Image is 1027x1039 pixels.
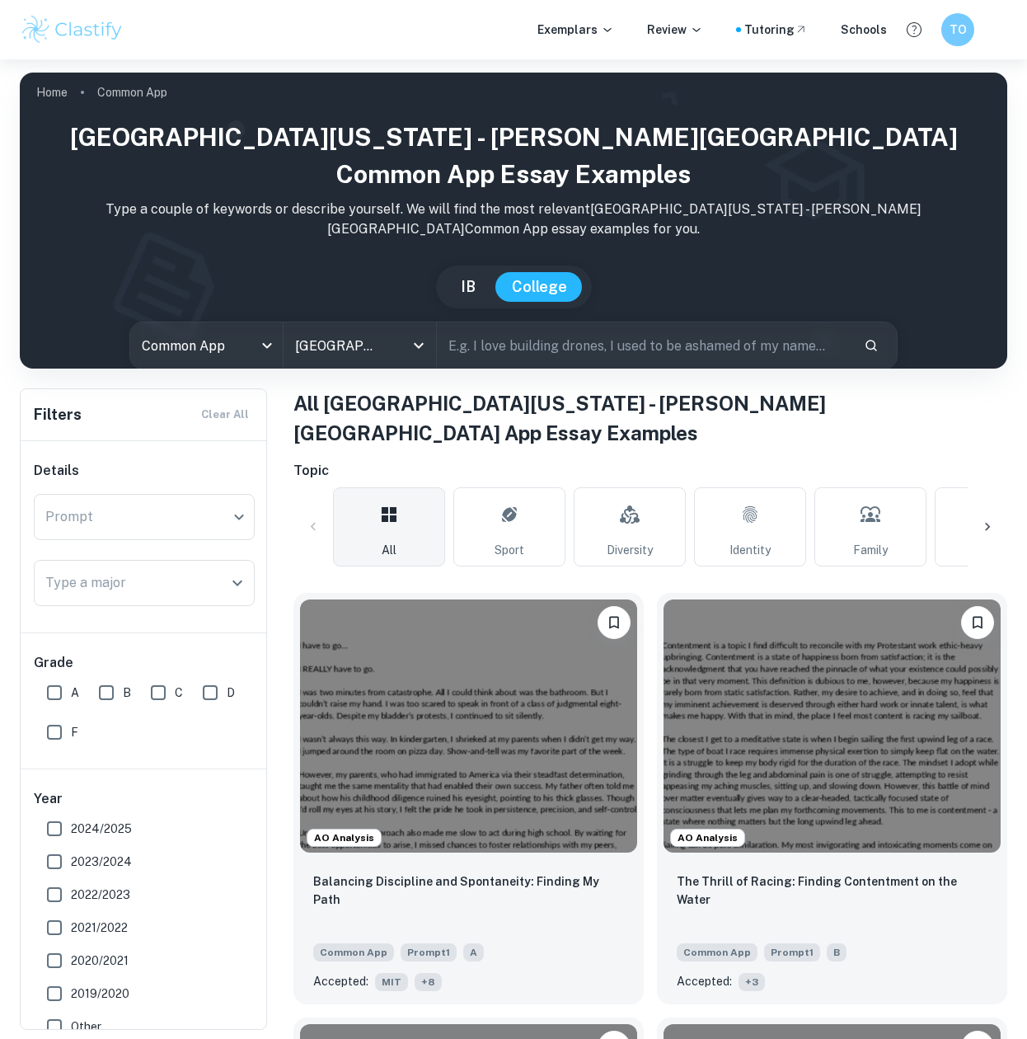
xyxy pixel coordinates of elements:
span: Prompt 1 [764,943,820,961]
img: undefined Common App example thumbnail: The Thrill of Racing: Finding Contentmen [664,599,1001,853]
span: 2022/2023 [71,886,130,904]
span: 2024/2025 [71,820,132,838]
span: AO Analysis [671,830,744,845]
span: Other [71,1018,101,1036]
span: Prompt 1 [401,943,457,961]
button: IB [444,272,492,302]
p: Balancing Discipline and Spontaneity: Finding My Path [313,872,624,909]
span: A [463,943,484,961]
button: Open [407,334,430,357]
div: Common App [130,322,283,369]
input: E.g. I love building drones, I used to be ashamed of my name... [437,322,851,369]
img: undefined Common App example thumbnail: Balancing Discipline and Spontaneity: Fi [300,599,637,853]
span: 2019/2020 [71,985,129,1003]
button: College [495,272,584,302]
p: The Thrill of Racing: Finding Contentment on the Water [677,872,987,909]
p: Type a couple of keywords or describe yourself. We will find the most relevant [GEOGRAPHIC_DATA][... [33,200,994,239]
span: 2020/2021 [71,952,129,970]
h1: [GEOGRAPHIC_DATA][US_STATE] - [PERSON_NAME][GEOGRAPHIC_DATA] Common App Essay Examples [33,119,994,193]
span: Common App [313,943,394,961]
a: AO AnalysisBookmarkBalancing Discipline and Spontaneity: Finding My PathCommon AppPrompt1AAccepte... [293,593,644,1004]
h6: Year [34,789,255,809]
span: 2021/2022 [71,919,128,937]
img: profile cover [20,73,1007,369]
span: B [827,943,846,961]
span: A [71,684,79,702]
button: Search [857,331,885,360]
span: D [227,684,235,702]
h1: All [GEOGRAPHIC_DATA][US_STATE] - [PERSON_NAME][GEOGRAPHIC_DATA] App Essay Examples [293,388,1007,448]
a: AO AnalysisBookmarkThe Thrill of Racing: Finding Contentment on the WaterCommon AppPrompt1BAccept... [657,593,1007,1004]
h6: Filters [34,403,82,426]
span: C [175,684,183,702]
span: Sport [495,541,524,559]
h6: TO [949,21,968,39]
span: 2023/2024 [71,853,132,871]
button: Bookmark [961,606,994,639]
span: Common App [677,943,757,961]
h6: Grade [34,653,255,673]
button: Help and Feedback [900,16,928,44]
h6: Details [34,461,255,481]
a: Tutoring [744,21,808,39]
span: Identity [729,541,771,559]
p: Accepted: [677,972,732,990]
span: F [71,723,78,741]
a: Schools [841,21,887,39]
p: Accepted: [313,972,368,990]
span: + 8 [415,973,442,991]
button: Bookmark [598,606,631,639]
span: Family [853,541,888,559]
p: Review [647,21,703,39]
img: Clastify logo [20,13,124,46]
span: AO Analysis [307,830,381,845]
span: + 3 [739,973,765,991]
button: TO [941,13,974,46]
span: B [123,684,131,702]
p: Common App [97,83,167,101]
span: All [382,541,396,559]
a: Home [36,81,68,104]
span: MIT [375,973,408,991]
span: Diversity [607,541,653,559]
button: Open [226,571,249,595]
p: Exemplars [537,21,614,39]
h6: Topic [293,461,1007,481]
